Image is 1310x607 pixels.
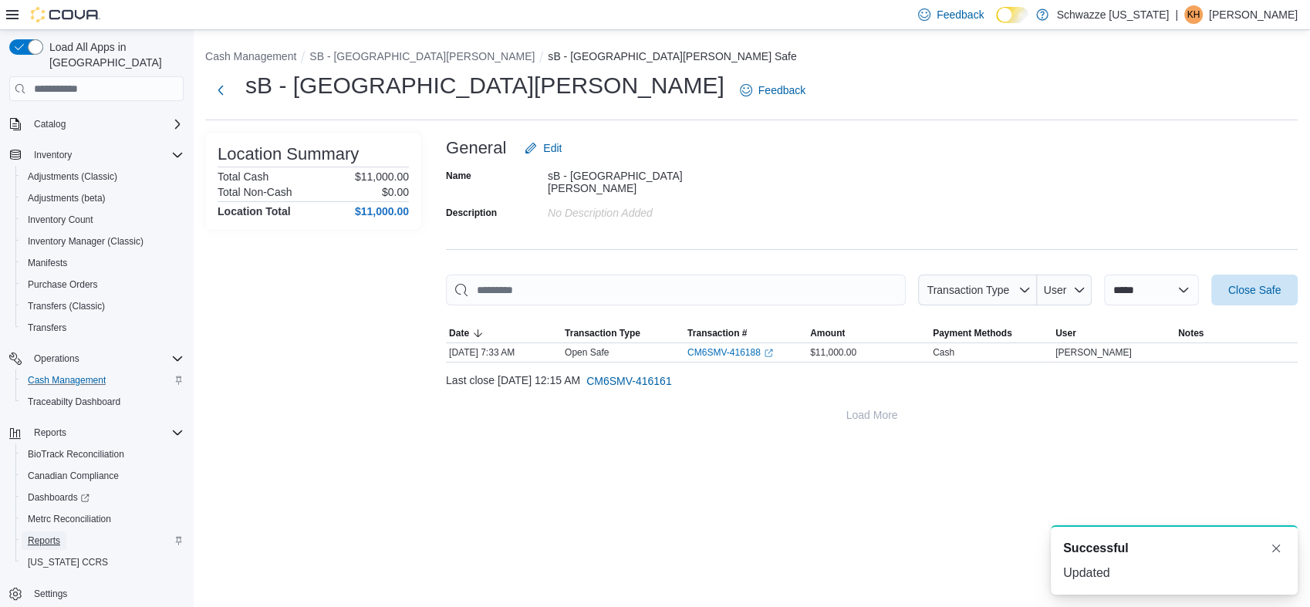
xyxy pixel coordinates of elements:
button: Transaction Type [562,324,684,342]
button: Amount [807,324,930,342]
a: Settings [28,585,73,603]
span: Transfers [22,319,184,337]
button: Transfers (Classic) [15,295,190,317]
span: Settings [28,584,184,603]
button: Payment Methods [930,324,1052,342]
button: Catalog [3,113,190,135]
span: Purchase Orders [22,275,184,294]
p: [PERSON_NAME] [1209,5,1298,24]
span: Dark Mode [996,23,997,24]
input: Dark Mode [996,7,1028,23]
a: Metrc Reconciliation [22,510,117,528]
div: Notification [1063,539,1285,558]
button: Adjustments (beta) [15,187,190,209]
button: BioTrack Reconciliation [15,443,190,465]
span: Washington CCRS [22,553,184,572]
button: Load More [446,400,1298,430]
a: Dashboards [15,487,190,508]
button: [US_STATE] CCRS [15,551,190,573]
span: Feedback [937,7,984,22]
span: Transfers (Classic) [28,300,105,312]
svg: External link [764,349,773,358]
img: Cova [31,7,100,22]
span: Traceabilty Dashboard [22,393,184,411]
span: Inventory Count [22,211,184,229]
button: Operations [3,348,190,369]
a: Traceabilty Dashboard [22,393,127,411]
button: User [1052,324,1175,342]
h6: Total Cash [218,170,268,183]
button: Traceabilty Dashboard [15,391,190,413]
a: Canadian Compliance [22,467,125,485]
button: Date [446,324,562,342]
button: Transfers [15,317,190,339]
div: sB - [GEOGRAPHIC_DATA][PERSON_NAME] [548,164,755,194]
p: Open Safe [565,346,609,359]
span: Catalog [28,115,184,133]
span: Settings [34,588,67,600]
a: Transfers (Classic) [22,297,111,315]
span: Inventory Manager (Classic) [22,232,184,251]
span: User [1044,284,1067,296]
span: Dashboards [28,491,89,504]
p: $0.00 [382,186,409,198]
span: Edit [543,140,562,156]
span: Transaction # [687,327,747,339]
button: Inventory Manager (Classic) [15,231,190,252]
span: Traceabilty Dashboard [28,396,120,408]
div: Last close [DATE] 12:15 AM [446,366,1298,396]
span: Load More [846,407,898,423]
span: Load All Apps in [GEOGRAPHIC_DATA] [43,39,184,70]
span: Reports [34,427,66,439]
button: Operations [28,349,86,368]
div: Cash [933,346,954,359]
span: Manifests [28,257,67,269]
span: Canadian Compliance [28,470,119,482]
button: Transaction Type [918,275,1037,305]
button: Close Safe [1211,275,1298,305]
a: Dashboards [22,488,96,507]
button: Purchase Orders [15,274,190,295]
h6: Total Non-Cash [218,186,292,198]
span: Feedback [758,83,805,98]
button: Inventory [28,146,78,164]
span: Adjustments (beta) [22,189,184,207]
div: Krystal Hernandez [1184,5,1203,24]
span: [US_STATE] CCRS [28,556,108,568]
h3: Location Summary [218,145,359,164]
span: Successful [1063,539,1128,558]
span: CM6SMV-416161 [586,373,672,389]
span: Reports [22,531,184,550]
a: CM6SMV-416188External link [687,346,773,359]
span: BioTrack Reconciliation [28,448,124,460]
nav: An example of EuiBreadcrumbs [205,49,1298,67]
span: Reports [28,534,60,547]
span: Manifests [22,254,184,272]
button: User [1037,275,1092,305]
p: $11,000.00 [355,170,409,183]
a: Reports [22,531,66,550]
h3: General [446,139,506,157]
span: Cash Management [28,374,106,386]
a: Manifests [22,254,73,272]
span: Reports [28,423,184,442]
span: Canadian Compliance [22,467,184,485]
button: Reports [15,530,190,551]
span: KH [1187,5,1200,24]
span: Amount [810,327,845,339]
input: This is a search bar. As you type, the results lower in the page will automatically filter. [446,275,906,305]
span: Payment Methods [933,327,1012,339]
button: Manifests [15,252,190,274]
button: Reports [28,423,73,442]
div: No Description added [548,201,755,219]
button: Catalog [28,115,72,133]
span: Purchase Orders [28,278,98,291]
span: Notes [1178,327,1204,339]
button: sB - [GEOGRAPHIC_DATA][PERSON_NAME] Safe [548,50,796,62]
span: Inventory Manager (Classic) [28,235,143,248]
button: Reports [3,422,190,443]
a: [US_STATE] CCRS [22,553,114,572]
span: BioTrack Reconciliation [22,445,184,464]
label: Description [446,207,497,219]
span: Cash Management [22,371,184,389]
